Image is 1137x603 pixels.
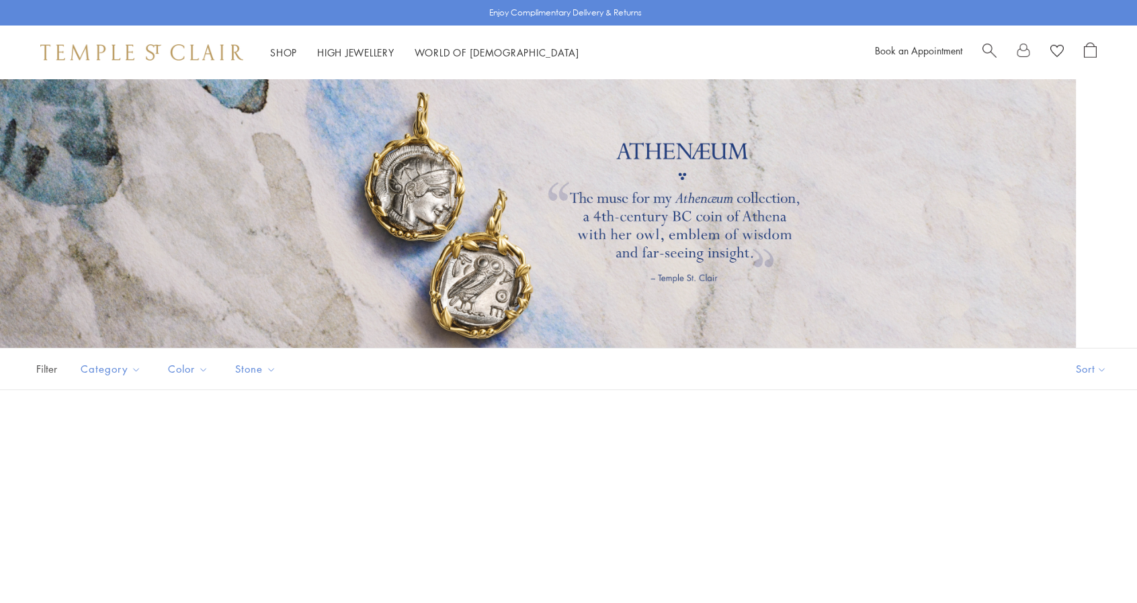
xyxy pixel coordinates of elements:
p: Enjoy Complimentary Delivery & Returns [489,6,642,19]
span: Stone [228,361,286,377]
img: Temple St. Clair [40,44,243,60]
a: World of [DEMOGRAPHIC_DATA]World of [DEMOGRAPHIC_DATA] [415,46,579,59]
button: Color [158,354,218,384]
a: Open Shopping Bag [1084,42,1097,62]
a: View Wishlist [1050,42,1064,62]
a: ShopShop [270,46,297,59]
span: Category [74,361,151,377]
a: Book an Appointment [875,44,962,57]
a: High JewelleryHigh Jewellery [317,46,394,59]
button: Stone [225,354,286,384]
nav: Main navigation [270,44,579,61]
a: Search [982,42,997,62]
button: Show sort by [1046,349,1137,389]
span: Color [161,361,218,377]
button: Category [71,354,151,384]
